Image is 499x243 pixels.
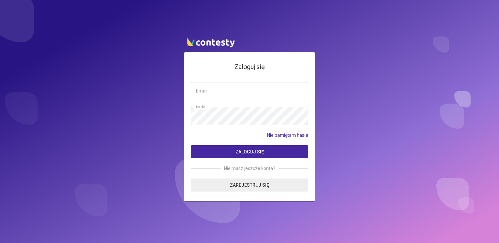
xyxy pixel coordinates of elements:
h4: Zaloguj się [191,62,308,72]
a: Zarejestruj się [191,179,308,192]
span: Nie masz jeszcze konta? [221,165,279,172]
span: Zaloguj się [235,149,264,154]
img: contesty logo [184,35,236,49]
a: Nie pamiętam hasła [267,132,308,139]
button: Zaloguj się [191,145,308,158]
